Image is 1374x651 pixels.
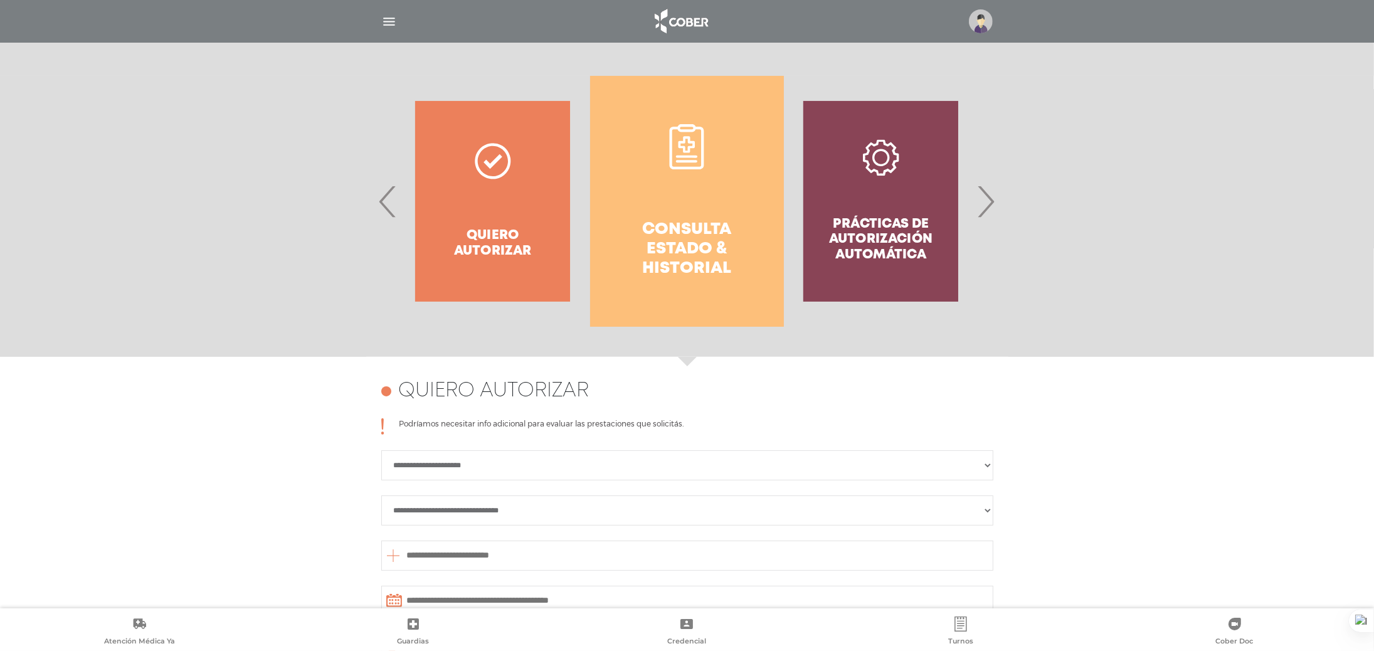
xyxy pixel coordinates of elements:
img: profile-placeholder.svg [969,9,993,33]
a: Guardias [277,617,551,648]
h4: Consulta estado & historial [613,220,761,279]
a: Atención Médica Ya [3,617,277,648]
span: Next [974,167,998,235]
span: Previous [376,167,401,235]
p: Podríamos necesitar info adicional para evaluar las prestaciones que solicitás. [399,418,684,435]
span: Atención Médica Ya [104,637,175,648]
span: Cober Doc [1216,637,1254,648]
span: Guardias [397,637,429,648]
img: logo_cober_home-white.png [648,6,714,36]
a: Credencial [550,617,824,648]
h4: Quiero autorizar [399,379,589,403]
a: Consulta estado & historial [590,76,784,327]
a: Turnos [824,617,1098,648]
a: Cober Doc [1097,617,1371,648]
span: Turnos [948,637,973,648]
span: Credencial [667,637,706,648]
img: Cober_menu-lines-white.svg [381,14,397,29]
